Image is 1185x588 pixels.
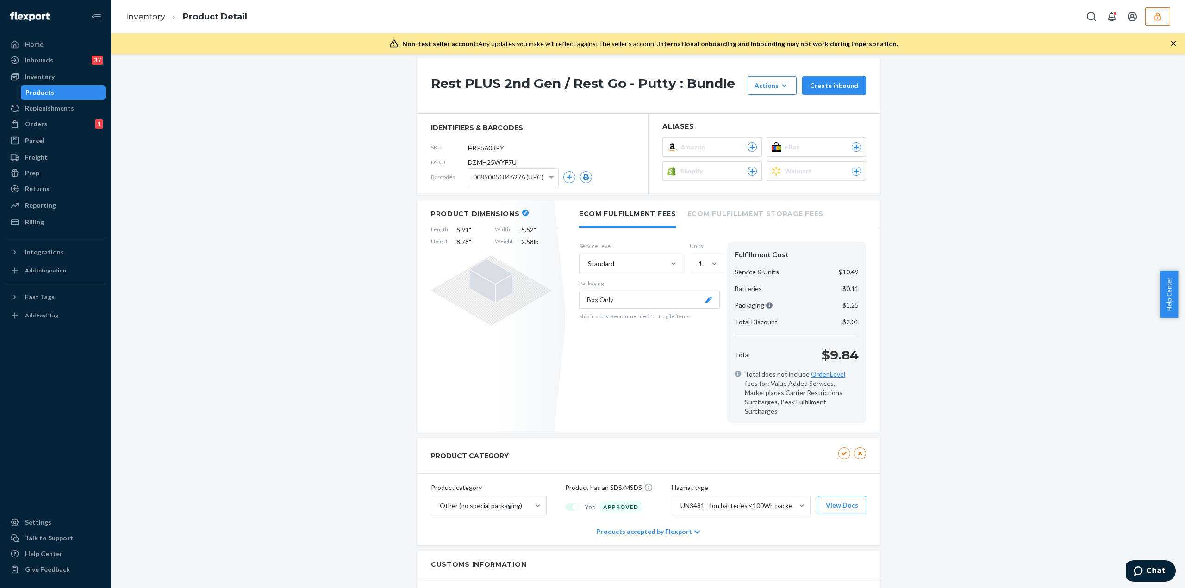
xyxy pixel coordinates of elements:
[440,501,522,510] div: Other (no special packaging)
[755,81,790,90] div: Actions
[25,56,53,65] div: Inbounds
[431,143,468,151] span: SKU
[6,166,106,180] a: Prep
[785,142,804,152] span: eBay
[6,546,106,561] a: Help Center
[565,483,642,492] p: Product has an SDS/MSDS
[521,225,551,235] span: 5.52
[735,301,773,310] p: Packaging
[495,237,513,247] span: Weight
[6,37,106,52] a: Home
[735,350,750,359] p: Total
[25,119,47,129] div: Orders
[811,370,845,378] a: Order Level
[579,242,682,250] label: Service Level
[25,518,51,527] div: Settings
[25,248,64,257] div: Integrations
[818,496,866,514] button: View Docs
[456,237,486,247] span: 8.78
[25,72,55,81] div: Inventory
[1103,7,1121,26] button: Open notifications
[6,215,106,229] a: Billing
[534,226,536,234] span: "
[735,249,859,260] div: Fulfillment Cost
[699,259,702,268] div: 1
[662,123,866,130] h2: Aliases
[402,39,898,49] div: Any updates you make will reflect against the seller's account.
[25,292,55,302] div: Fast Tags
[6,245,106,260] button: Integrations
[402,40,478,48] span: Non-test seller account:
[25,168,39,178] div: Prep
[680,501,798,510] div: UN3481 - Ion batteries ≤100Wh packed with or contained in equipment
[118,3,255,31] ol: breadcrumbs
[25,88,54,97] div: Products
[495,225,513,235] span: Width
[1123,7,1141,26] button: Open account menu
[25,217,44,227] div: Billing
[21,85,106,100] a: Products
[687,200,823,226] li: Ecom Fulfillment Storage Fees
[431,76,743,95] h1: Rest PLUS 2nd Gen / Rest Go - Putty : Bundle
[431,173,468,181] span: Barcodes
[6,515,106,530] a: Settings
[25,311,58,319] div: Add Fast Tag
[579,279,720,287] p: Packaging
[6,133,106,148] a: Parcel
[6,531,106,545] button: Talk to Support
[745,370,859,416] span: Total does not include fees for: Value Added Services, Marketplaces Carrier Restrictions Surcharg...
[92,56,103,65] div: 37
[662,161,762,181] button: Shopify
[579,312,720,320] p: Ship in a box. Recommended for fragile items.
[456,225,486,235] span: 5.91
[599,501,642,513] div: APPROVED
[25,565,70,574] div: Give Feedback
[6,150,106,165] a: Freight
[95,119,103,129] div: 1
[6,263,106,278] a: Add Integration
[767,137,866,157] button: eBay
[839,267,859,277] p: $10.49
[6,101,106,116] a: Replenishments
[588,259,614,268] div: Standard
[579,291,720,309] button: Box Only
[87,7,106,26] button: Close Navigation
[6,69,106,84] a: Inventory
[431,237,448,247] span: Height
[25,40,44,49] div: Home
[10,12,50,21] img: Flexport logo
[822,346,859,364] p: $9.84
[25,184,50,193] div: Returns
[597,518,700,545] div: Products accepted by Flexport
[25,153,48,162] div: Freight
[579,200,676,228] li: Ecom Fulfillment Fees
[473,169,543,185] span: 00850051846276 (UPC)
[802,76,866,95] button: Create inbound
[587,259,588,268] input: Standard
[767,161,866,181] button: Walmart
[1126,560,1176,583] iframe: Opens a widget where you can chat to one of our agents
[431,447,509,464] h2: PRODUCT CATEGORY
[1160,271,1178,318] button: Help Center
[25,136,44,145] div: Parcel
[585,502,595,512] span: Yes
[690,242,720,250] label: Units
[25,533,73,543] div: Talk to Support
[6,198,106,213] a: Reporting
[680,142,709,152] span: Amazon
[126,12,165,22] a: Inventory
[431,123,634,132] span: identifiers & barcodes
[439,501,440,510] input: Other (no special packaging)
[469,238,471,246] span: "
[25,549,62,558] div: Help Center
[842,301,859,310] p: $1.25
[6,308,106,323] a: Add Fast Tag
[658,40,898,48] span: International onboarding and inbounding may not work during impersonation.
[680,501,680,510] input: UN3481 - Ion batteries ≤100Wh packed with or contained in equipment
[672,483,866,492] p: Hazmat type
[842,284,859,293] p: $0.11
[680,167,707,176] span: Shopify
[698,259,699,268] input: 1
[6,562,106,577] button: Give Feedback
[735,317,778,327] p: Total Discount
